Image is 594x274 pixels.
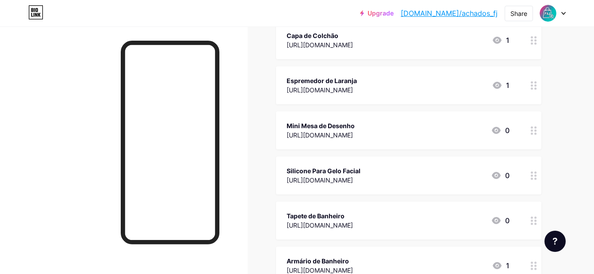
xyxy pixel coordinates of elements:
div: [URL][DOMAIN_NAME] [287,175,360,185]
div: [URL][DOMAIN_NAME] [287,130,355,140]
div: Tapete de Banheiro [287,211,353,221]
div: 0 [491,125,510,136]
div: [URL][DOMAIN_NAME] [287,40,353,49]
div: Share [510,9,527,18]
div: Espremedor de Laranja [287,76,357,85]
a: Upgrade [360,10,394,17]
div: [URL][DOMAIN_NAME] [287,85,357,95]
div: Mini Mesa de Desenho [287,121,355,130]
div: 1 [492,35,510,46]
div: 0 [491,170,510,181]
div: 0 [491,215,510,226]
div: Capa de Colchão [287,31,353,40]
img: achados_fj [540,5,556,22]
div: 1 [492,260,510,271]
div: Armário de Banheiro [287,256,353,266]
div: [URL][DOMAIN_NAME] [287,221,353,230]
div: Silicone Para Gelo Facial [287,166,360,175]
a: [DOMAIN_NAME]/achados_fj [401,8,498,19]
div: 1 [492,80,510,91]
